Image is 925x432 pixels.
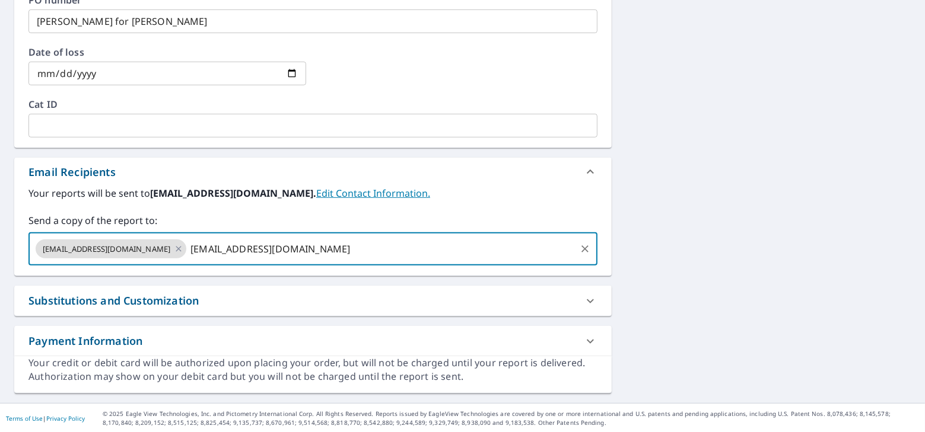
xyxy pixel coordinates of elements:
div: [EMAIL_ADDRESS][DOMAIN_NAME] [36,239,186,258]
label: Send a copy of the report to: [28,213,597,228]
button: Clear [577,241,593,257]
a: EditContactInfo [316,187,430,200]
div: Email Recipients [14,158,612,186]
div: Email Recipients [28,164,116,180]
label: Date of loss [28,47,306,57]
div: Payment Information [28,333,142,349]
label: Cat ID [28,100,597,109]
div: Substitutions and Customization [14,286,612,316]
div: Payment Information [14,326,612,356]
p: © 2025 Eagle View Technologies, Inc. and Pictometry International Corp. All Rights Reserved. Repo... [103,409,919,427]
a: Privacy Policy [46,414,85,423]
span: [EMAIL_ADDRESS][DOMAIN_NAME] [36,244,177,255]
a: Terms of Use [6,414,43,423]
div: Your credit or debit card will be authorized upon placing your order, but will not be charged unt... [28,356,597,383]
p: | [6,415,85,422]
div: Substitutions and Customization [28,293,199,309]
b: [EMAIL_ADDRESS][DOMAIN_NAME]. [150,187,316,200]
label: Your reports will be sent to [28,186,597,200]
